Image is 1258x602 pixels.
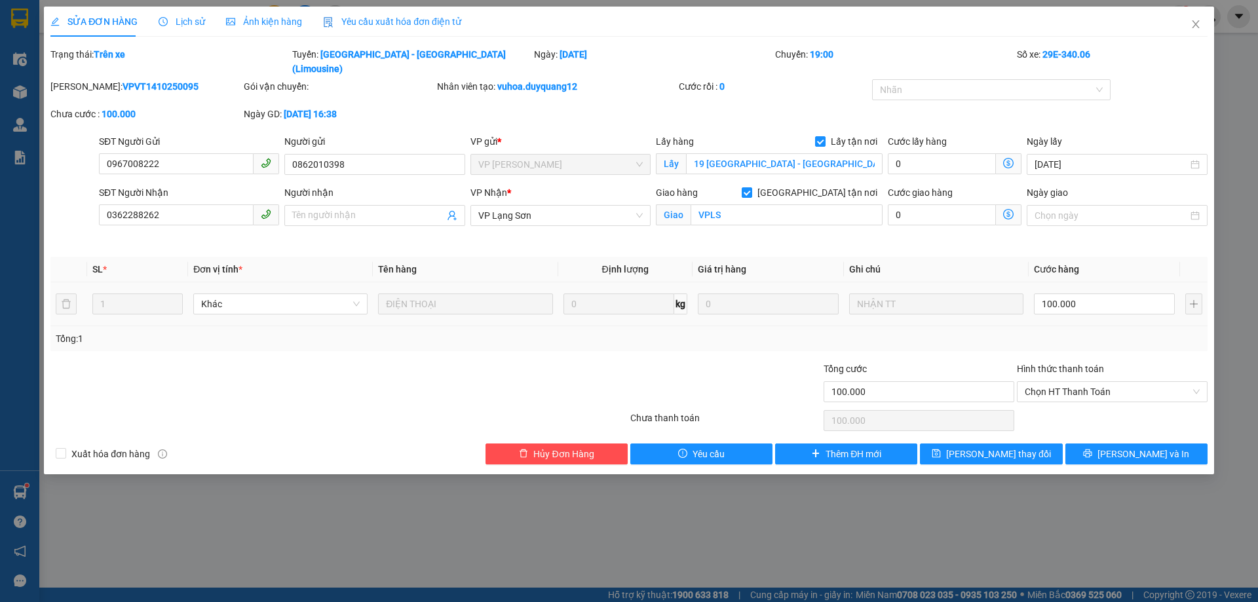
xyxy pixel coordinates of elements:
span: Xuất hóa đơn hàng [66,447,155,461]
button: printer[PERSON_NAME] và In [1065,443,1208,464]
div: VP gửi [470,134,651,149]
button: exclamation-circleYêu cầu [630,443,772,464]
button: Close [1177,7,1214,43]
div: Người gửi [284,134,465,149]
span: delete [519,449,528,459]
button: save[PERSON_NAME] thay đổi [920,443,1062,464]
div: SĐT Người Gửi [99,134,279,149]
span: info-circle [158,449,167,459]
span: Lấy hàng [656,136,694,147]
span: user-add [447,210,457,221]
b: vuhoa.duyquang12 [497,81,577,92]
span: Đơn vị tính [193,264,242,274]
button: plus [1185,293,1202,314]
span: Định lượng [602,264,649,274]
div: Tuyến: [291,47,533,76]
span: Cước hàng [1034,264,1079,274]
div: [PERSON_NAME]: [50,79,241,94]
b: 100.000 [102,109,136,119]
span: printer [1083,449,1092,459]
span: clock-circle [159,17,168,26]
span: Giá trị hàng [698,264,746,274]
div: Người nhận [284,185,465,200]
span: save [932,449,941,459]
input: Ngày giao [1035,208,1187,223]
div: Số xe: [1016,47,1209,76]
span: Tổng cước [824,364,867,374]
span: dollar-circle [1003,158,1014,168]
span: edit [50,17,60,26]
span: dollar-circle [1003,209,1014,219]
span: Hủy Đơn Hàng [533,447,594,461]
label: Ngày lấy [1027,136,1062,147]
label: Cước giao hàng [888,187,953,198]
span: Giao [656,204,691,225]
span: [GEOGRAPHIC_DATA] tận nơi [752,185,883,200]
div: Chuyến: [774,47,1016,76]
span: Tên hàng [378,264,417,274]
span: SL [92,264,103,274]
span: kg [674,293,687,314]
span: plus [811,449,820,459]
span: phone [261,209,271,219]
span: SỬA ĐƠN HÀNG [50,16,138,27]
span: Khác [201,294,360,314]
span: Ảnh kiện hàng [226,16,302,27]
div: Gói vận chuyển: [244,79,434,94]
label: Cước lấy hàng [888,136,947,147]
div: SĐT Người Nhận [99,185,279,200]
button: deleteHủy Đơn Hàng [486,443,628,464]
div: Chưa cước : [50,107,241,121]
span: picture [226,17,235,26]
div: Chưa thanh toán [629,411,822,434]
span: Lấy tận nơi [826,134,883,149]
span: VP Minh Khai [478,155,643,174]
span: Yêu cầu xuất hóa đơn điện tử [323,16,461,27]
label: Ngày giao [1027,187,1068,198]
span: Lấy [656,153,686,174]
input: Giao tận nơi [691,204,883,225]
div: Cước rồi : [679,79,869,94]
b: [DATE] [560,49,587,60]
input: VD: Bàn, Ghế [378,293,552,314]
input: Ngày lấy [1035,157,1187,172]
b: 0 [719,81,725,92]
b: [GEOGRAPHIC_DATA] - [GEOGRAPHIC_DATA] (Limousine) [292,49,506,74]
span: [PERSON_NAME] và In [1097,447,1189,461]
b: VPVT1410250095 [123,81,199,92]
button: plusThêm ĐH mới [775,443,917,464]
span: Chọn HT Thanh Toán [1025,382,1200,402]
img: icon [323,17,334,28]
div: Tổng: 1 [56,331,486,346]
span: VP Nhận [470,187,507,198]
span: phone [261,158,271,168]
input: Lấy tận nơi [686,153,883,174]
b: [DATE] 16:38 [284,109,337,119]
b: 29E-340.06 [1042,49,1090,60]
span: close [1191,19,1201,29]
th: Ghi chú [844,257,1029,282]
span: Lịch sử [159,16,205,27]
input: Cước lấy hàng [888,153,996,174]
input: Ghi Chú [849,293,1023,314]
div: Trạng thái: [49,47,291,76]
input: Cước giao hàng [888,204,996,225]
span: Thêm ĐH mới [826,447,881,461]
span: [PERSON_NAME] thay đổi [946,447,1051,461]
span: Yêu cầu [693,447,725,461]
b: 19:00 [810,49,833,60]
span: Giao hàng [656,187,698,198]
span: VP Lạng Sơn [478,206,643,225]
button: delete [56,293,77,314]
div: Nhân viên tạo: [437,79,676,94]
b: Trên xe [94,49,125,60]
div: Ngày: [533,47,774,76]
label: Hình thức thanh toán [1017,364,1104,374]
div: Ngày GD: [244,107,434,121]
span: exclamation-circle [678,449,687,459]
input: 0 [698,293,839,314]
